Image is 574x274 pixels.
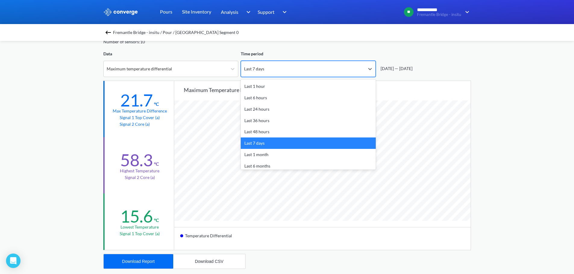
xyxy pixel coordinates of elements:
[241,81,376,92] div: Last 1 hour
[120,230,160,237] p: Signal 1 Top Cover (a)
[184,86,471,94] div: Maximum temperature differential
[120,121,160,128] p: Signal 2 Core (a)
[241,115,376,126] div: Last 36 hours
[103,8,138,16] img: logo_ewhite.svg
[173,254,245,269] button: Download CSV
[122,259,155,264] div: Download Report
[241,92,376,103] div: Last 6 hours
[241,149,376,160] div: Last 1 month
[105,29,112,36] img: backspace.svg
[104,254,173,269] button: Download Report
[120,90,153,110] div: 21.7
[120,114,160,121] p: Signal 1 Top Cover (a)
[121,224,159,230] div: Lowest temperature
[120,168,159,174] div: Highest temperature
[241,51,376,57] div: Time period
[120,206,153,226] div: 15.6
[241,160,376,172] div: Last 6 months
[195,259,224,264] div: Download CSV
[241,137,376,149] div: Last 7 days
[6,254,20,268] div: Open Intercom Messenger
[241,103,376,115] div: Last 24 hours
[461,8,471,16] img: downArrow.svg
[103,51,238,57] div: Data
[242,8,252,16] img: downArrow.svg
[279,8,288,16] img: downArrow.svg
[120,150,153,170] div: 58.3
[103,38,145,45] div: Number of sensors: 10
[180,231,237,245] div: Temperature Differential
[125,174,155,181] p: Signal 2 Core (a)
[378,65,412,72] div: [DATE] — [DATE]
[221,8,238,16] span: Analysis
[417,12,461,17] span: Fremantle Bridge - insitu
[244,66,264,72] div: Last 7 days
[113,108,167,114] div: Max temperature difference
[113,28,239,37] span: Fremantle Bridge - insitu / Pour / [GEOGRAPHIC_DATA] Segment 0
[258,8,274,16] span: Support
[107,66,172,72] div: Maximum temperature differential
[241,126,376,137] div: Last 48 hours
